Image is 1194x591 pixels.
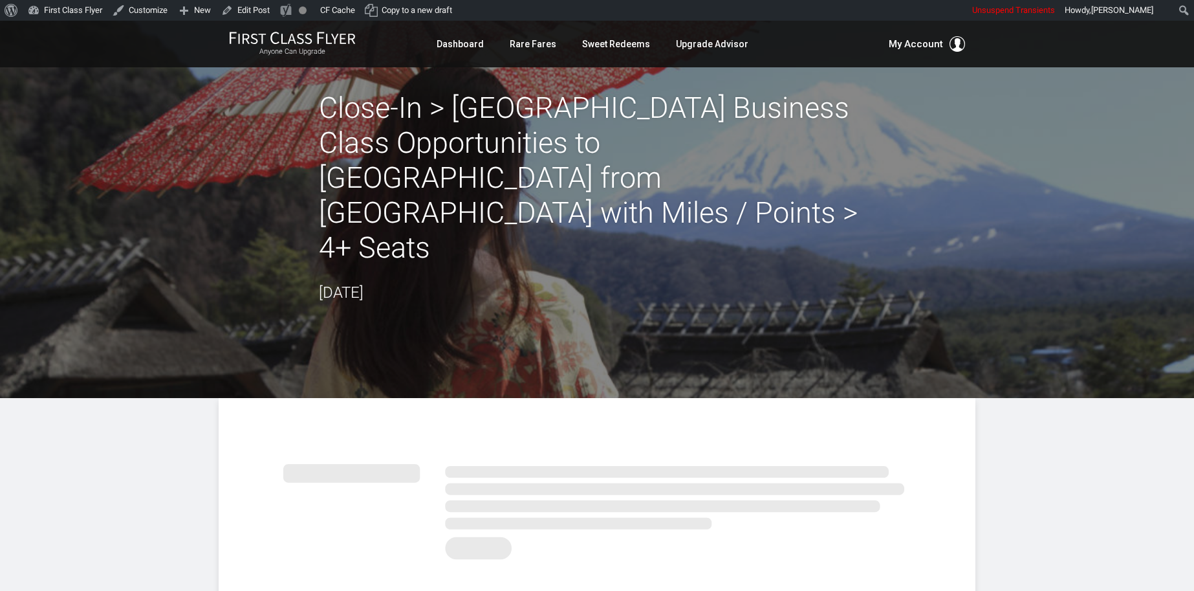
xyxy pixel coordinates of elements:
[889,36,943,52] span: My Account
[437,32,484,56] a: Dashboard
[1091,5,1153,15] span: [PERSON_NAME]
[582,32,650,56] a: Sweet Redeems
[229,31,356,57] a: First Class FlyerAnyone Can Upgrade
[229,47,356,56] small: Anyone Can Upgrade
[676,32,748,56] a: Upgrade Advisor
[972,5,1055,15] span: Unsuspend Transients
[889,36,965,52] button: My Account
[319,284,364,302] time: [DATE]
[510,32,556,56] a: Rare Fares
[319,91,875,265] h2: Close-In > [GEOGRAPHIC_DATA] Business Class Opportunities to [GEOGRAPHIC_DATA] from [GEOGRAPHIC_D...
[229,31,356,45] img: First Class Flyer
[283,450,911,567] img: summary.svg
